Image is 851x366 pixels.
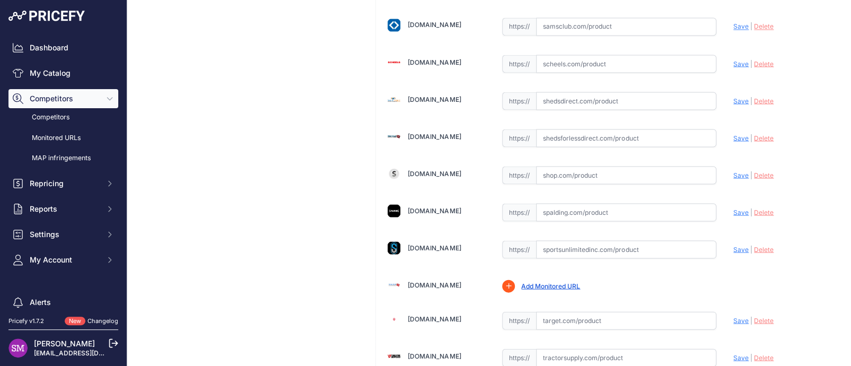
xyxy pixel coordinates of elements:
a: [DOMAIN_NAME] [408,315,461,323]
span: Save [733,353,749,361]
a: [DOMAIN_NAME] [408,352,461,360]
span: New [65,317,85,326]
span: Delete [754,59,774,67]
span: | [750,353,752,361]
input: target.com/product [536,311,716,329]
span: Delete [754,208,774,216]
button: Repricing [8,174,118,193]
span: https:// [502,166,536,184]
span: https:// [502,129,536,147]
span: https:// [502,55,536,73]
a: Add Monitored URL [521,282,580,290]
span: | [750,97,752,104]
span: | [750,316,752,324]
span: Settings [30,229,99,240]
span: Save [733,208,749,216]
a: [DOMAIN_NAME] [408,58,461,66]
a: [DOMAIN_NAME] [408,95,461,103]
span: Delete [754,171,774,179]
a: Monitored URLs [8,129,118,147]
a: MAP infringements [8,149,118,168]
span: https:// [502,92,536,110]
button: My Account [8,250,118,269]
span: Save [733,316,749,324]
img: Pricefy Logo [8,11,85,21]
input: spalding.com/product [536,203,716,221]
span: https:// [502,240,536,258]
span: Save [733,171,749,179]
input: samsclub.com/product [536,18,716,36]
span: https:// [502,203,536,221]
a: [PERSON_NAME] [34,339,95,348]
span: Delete [754,134,774,142]
a: [DOMAIN_NAME] [408,21,461,29]
input: shop.com/product [536,166,716,184]
button: Settings [8,225,118,244]
a: Changelog [87,317,118,325]
span: My Account [30,255,99,265]
a: [DOMAIN_NAME] [408,132,461,140]
a: My Catalog [8,64,118,83]
span: | [750,22,752,30]
span: Delete [754,353,774,361]
a: Alerts [8,293,118,312]
span: Save [733,59,749,67]
span: Delete [754,97,774,104]
span: Save [733,22,749,30]
input: shedsforlessdirect.com/product [536,129,716,147]
a: [EMAIL_ADDRESS][DOMAIN_NAME] [34,349,145,357]
span: Save [733,134,749,142]
span: https:// [502,18,536,36]
span: Delete [754,245,774,253]
a: [DOMAIN_NAME] [408,243,461,251]
nav: Sidebar [8,38,118,352]
span: Save [733,97,749,104]
div: Pricefy v1.7.2 [8,317,44,326]
input: shedsdirect.com/product [536,92,716,110]
span: Competitors [30,93,99,104]
span: Save [733,245,749,253]
a: Competitors [8,108,118,127]
span: | [750,171,752,179]
button: Reports [8,199,118,219]
a: Dashboard [8,38,118,57]
span: | [750,245,752,253]
span: | [750,134,752,142]
span: Delete [754,22,774,30]
span: Delete [754,316,774,324]
a: [DOMAIN_NAME] [408,169,461,177]
span: | [750,59,752,67]
span: Reports [30,204,99,214]
input: scheels.com/product [536,55,716,73]
a: [DOMAIN_NAME] [408,281,461,289]
button: Competitors [8,89,118,108]
span: Repricing [30,178,99,189]
span: | [750,208,752,216]
span: https:// [502,311,536,329]
input: sportsunlimitedinc.com/product [536,240,716,258]
a: [DOMAIN_NAME] [408,206,461,214]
